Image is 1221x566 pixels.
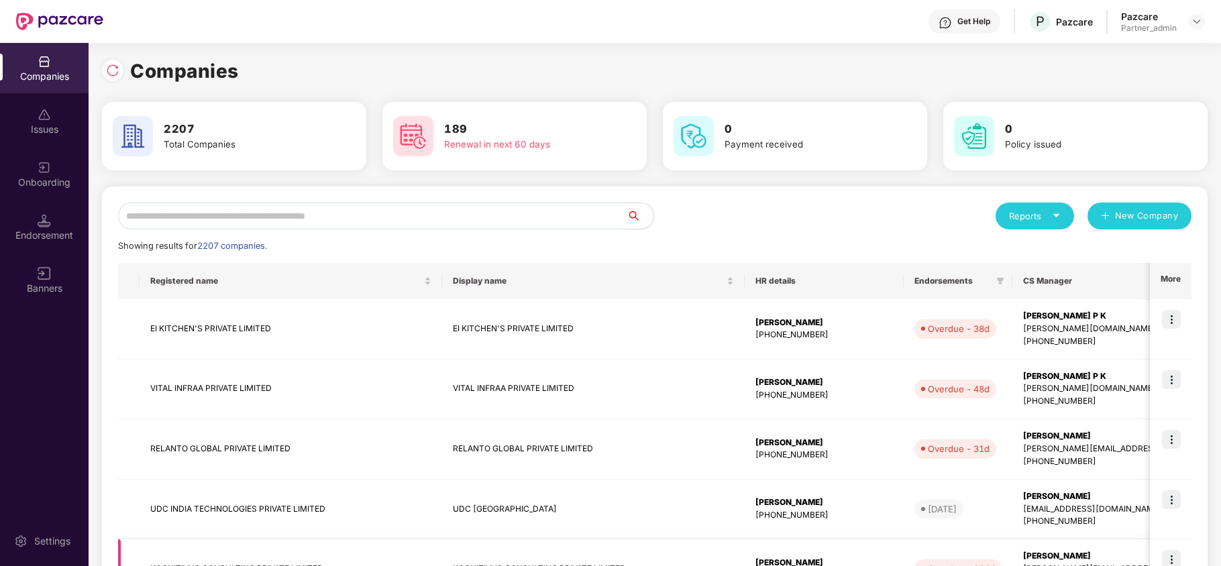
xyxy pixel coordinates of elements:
[164,137,322,152] div: Total Companies
[444,121,602,138] h3: 189
[38,55,51,68] img: svg+xml;base64,PHN2ZyBpZD0iQ29tcGFuaWVzIiB4bWxucz0iaHR0cDovL3d3dy53My5vcmcvMjAwMC9zdmciIHdpZHRoPS...
[626,203,654,229] button: search
[957,16,990,27] div: Get Help
[755,496,893,509] div: [PERSON_NAME]
[928,382,990,396] div: Overdue - 48d
[442,419,745,479] td: RELANTO GLOBAL PRIVATE LIMITED
[928,322,990,335] div: Overdue - 38d
[755,376,893,389] div: [PERSON_NAME]
[1115,209,1179,223] span: New Company
[1121,10,1177,23] div: Pazcare
[140,419,442,479] td: RELANTO GLOBAL PRIVATE LIMITED
[626,211,653,221] span: search
[1005,137,1163,152] div: Policy issued
[38,108,51,121] img: svg+xml;base64,PHN2ZyBpZD0iSXNzdWVzX2Rpc2FibGVkIiB4bWxucz0iaHR0cDovL3d3dy53My5vcmcvMjAwMC9zdmciIH...
[674,116,714,156] img: svg+xml;base64,PHN2ZyB4bWxucz0iaHR0cDovL3d3dy53My5vcmcvMjAwMC9zdmciIHdpZHRoPSI2MCIgaGVpZ2h0PSI2MC...
[928,442,990,455] div: Overdue - 31d
[1009,209,1061,223] div: Reports
[745,263,904,299] th: HR details
[1101,211,1110,222] span: plus
[164,121,322,138] h3: 2207
[1162,310,1181,329] img: icon
[38,161,51,174] img: svg+xml;base64,PHN2ZyB3aWR0aD0iMjAiIGhlaWdodD0iMjAiIHZpZXdCb3g9IjAgMCAyMCAyMCIgZmlsbD0ibm9uZSIgeG...
[1191,16,1202,27] img: svg+xml;base64,PHN2ZyBpZD0iRHJvcGRvd24tMzJ4MzIiIHhtbG5zPSJodHRwOi8vd3d3LnczLm9yZy8yMDAwL3N2ZyIgd2...
[1121,23,1177,34] div: Partner_admin
[1056,15,1093,28] div: Pazcare
[996,277,1004,285] span: filter
[725,137,883,152] div: Payment received
[442,479,745,540] td: UDC [GEOGRAPHIC_DATA]
[755,317,893,329] div: [PERSON_NAME]
[755,509,893,522] div: [PHONE_NUMBER]
[442,299,745,359] td: EI KITCHEN'S PRIVATE LIMITED
[1036,13,1045,30] span: P
[939,16,952,30] img: svg+xml;base64,PHN2ZyBpZD0iSGVscC0zMngzMiIgeG1sbnM9Imh0dHA6Ly93d3cudzMub3JnLzIwMDAvc3ZnIiB3aWR0aD...
[928,502,957,516] div: [DATE]
[393,116,433,156] img: svg+xml;base64,PHN2ZyB4bWxucz0iaHR0cDovL3d3dy53My5vcmcvMjAwMC9zdmciIHdpZHRoPSI2MCIgaGVpZ2h0PSI2MC...
[994,273,1007,289] span: filter
[14,534,28,548] img: svg+xml;base64,PHN2ZyBpZD0iU2V0dGluZy0yMHgyMCIgeG1sbnM9Imh0dHA6Ly93d3cudzMub3JnLzIwMDAvc3ZnIiB3aW...
[1162,490,1181,509] img: icon
[1087,203,1191,229] button: plusNew Company
[1162,430,1181,449] img: icon
[140,263,442,299] th: Registered name
[442,359,745,420] td: VITAL INFRAA PRIVATE LIMITED
[755,449,893,461] div: [PHONE_NUMBER]
[113,116,153,156] img: svg+xml;base64,PHN2ZyB4bWxucz0iaHR0cDovL3d3dy53My5vcmcvMjAwMC9zdmciIHdpZHRoPSI2MCIgaGVpZ2h0PSI2MC...
[106,64,119,77] img: svg+xml;base64,PHN2ZyBpZD0iUmVsb2FkLTMyeDMyIiB4bWxucz0iaHR0cDovL3d3dy53My5vcmcvMjAwMC9zdmciIHdpZH...
[197,241,267,251] span: 2207 companies.
[140,479,442,540] td: UDC INDIA TECHNOLOGIES PRIVATE LIMITED
[140,299,442,359] td: EI KITCHEN'S PRIVATE LIMITED
[16,13,103,30] img: New Pazcare Logo
[725,121,883,138] h3: 0
[1162,370,1181,389] img: icon
[453,276,724,286] span: Display name
[442,263,745,299] th: Display name
[130,56,239,86] h1: Companies
[755,389,893,402] div: [PHONE_NUMBER]
[118,241,267,251] span: Showing results for
[30,534,74,548] div: Settings
[954,116,994,156] img: svg+xml;base64,PHN2ZyB4bWxucz0iaHR0cDovL3d3dy53My5vcmcvMjAwMC9zdmciIHdpZHRoPSI2MCIgaGVpZ2h0PSI2MC...
[1052,211,1061,220] span: caret-down
[444,137,602,152] div: Renewal in next 60 days
[150,276,421,286] span: Registered name
[38,267,51,280] img: svg+xml;base64,PHN2ZyB3aWR0aD0iMTYiIGhlaWdodD0iMTYiIHZpZXdCb3g9IjAgMCAxNiAxNiIgZmlsbD0ibm9uZSIgeG...
[755,329,893,341] div: [PHONE_NUMBER]
[140,359,442,420] td: VITAL INFRAA PRIVATE LIMITED
[1005,121,1163,138] h3: 0
[1150,263,1191,299] th: More
[914,276,991,286] span: Endorsements
[755,437,893,449] div: [PERSON_NAME]
[38,214,51,227] img: svg+xml;base64,PHN2ZyB3aWR0aD0iMTQuNSIgaGVpZ2h0PSIxNC41IiB2aWV3Qm94PSIwIDAgMTYgMTYiIGZpbGw9Im5vbm...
